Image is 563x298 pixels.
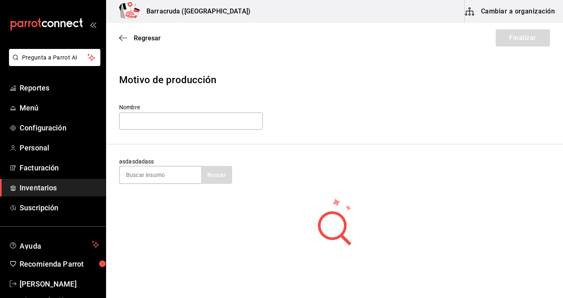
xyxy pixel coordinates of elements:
[20,82,99,93] span: Reportes
[9,49,100,66] button: Pregunta a Parrot AI
[134,34,161,42] span: Regresar
[20,102,99,113] span: Menú
[20,202,99,213] span: Suscripción
[20,278,99,289] span: [PERSON_NAME]
[20,240,89,249] span: Ayuda
[22,53,88,62] span: Pregunta a Parrot AI
[120,166,201,183] input: Buscar insumo
[20,258,99,269] span: Recomienda Parrot
[20,122,99,133] span: Configuración
[119,157,232,184] div: asdasdadass
[140,7,250,16] h3: Barracruda ([GEOGRAPHIC_DATA])
[119,73,550,87] div: Motivo de producción
[20,182,99,193] span: Inventarios
[20,142,99,153] span: Personal
[90,21,96,28] button: open_drawer_menu
[6,59,100,68] a: Pregunta a Parrot AI
[20,162,99,173] span: Facturación
[119,34,161,42] button: Regresar
[119,104,263,110] label: Nombre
